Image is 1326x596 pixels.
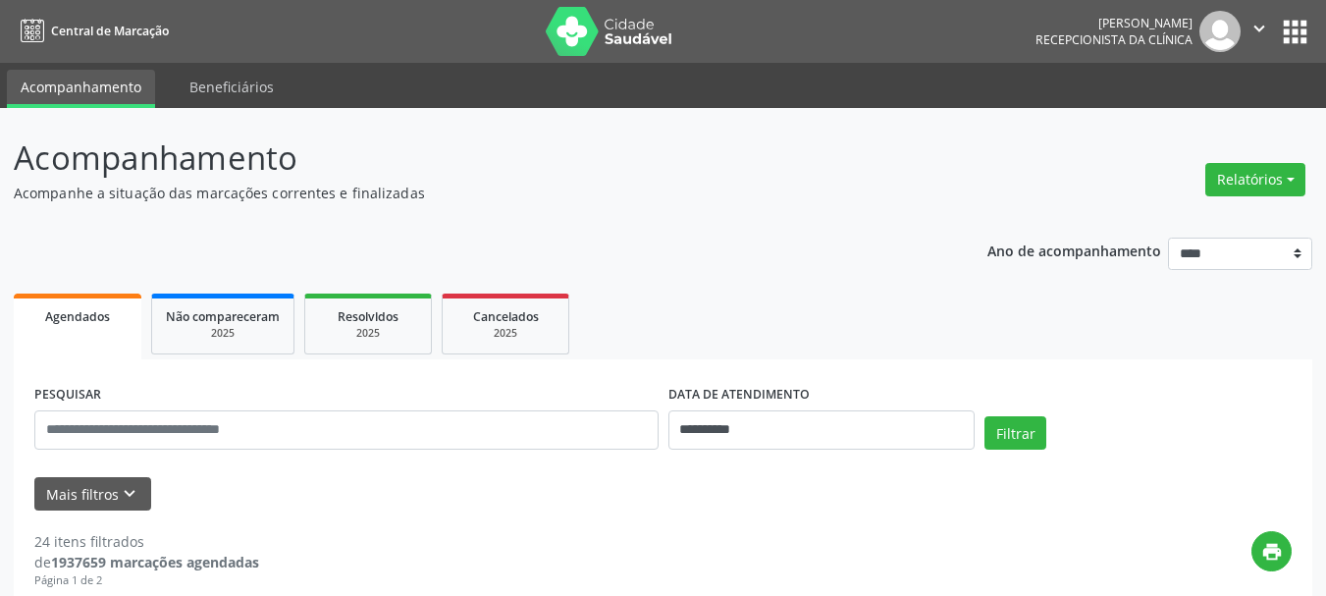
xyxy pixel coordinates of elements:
p: Acompanhamento [14,134,923,183]
button: print [1251,531,1292,571]
a: Central de Marcação [14,15,169,47]
a: Beneficiários [176,70,288,104]
button: Mais filtroskeyboard_arrow_down [34,477,151,512]
button:  [1241,11,1278,52]
div: 24 itens filtrados [34,531,259,552]
a: Acompanhamento [7,70,155,108]
span: Recepcionista da clínica [1035,31,1193,48]
div: [PERSON_NAME] [1035,15,1193,31]
div: 2025 [456,326,555,341]
i: keyboard_arrow_down [119,483,140,505]
span: Agendados [45,308,110,325]
div: 2025 [166,326,280,341]
span: Não compareceram [166,308,280,325]
p: Acompanhe a situação das marcações correntes e finalizadas [14,183,923,203]
label: PESQUISAR [34,380,101,410]
button: Relatórios [1205,163,1305,196]
p: Ano de acompanhamento [987,238,1161,262]
div: de [34,552,259,572]
strong: 1937659 marcações agendadas [51,553,259,571]
span: Resolvidos [338,308,398,325]
span: Central de Marcação [51,23,169,39]
label: DATA DE ATENDIMENTO [668,380,810,410]
div: Página 1 de 2 [34,572,259,589]
button: Filtrar [984,416,1046,450]
i: print [1261,541,1283,563]
span: Cancelados [473,308,539,325]
button: apps [1278,15,1312,49]
img: img [1199,11,1241,52]
div: 2025 [319,326,417,341]
i:  [1248,18,1270,39]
